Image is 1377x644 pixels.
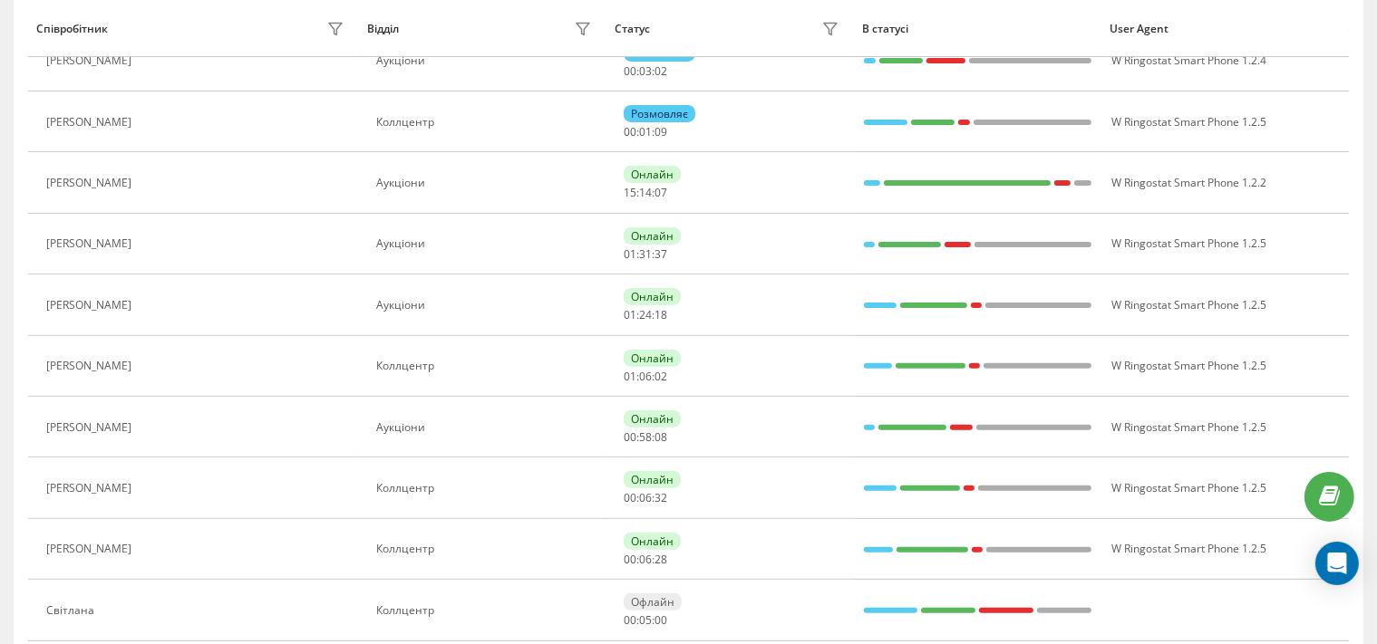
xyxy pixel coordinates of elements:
div: Open Intercom Messenger [1315,542,1359,585]
div: [PERSON_NAME] [46,543,136,555]
span: 03 [639,63,652,79]
div: [PERSON_NAME] [46,299,136,312]
div: Онлайн [624,227,681,245]
div: Статус [615,23,650,35]
div: [PERSON_NAME] [46,360,136,372]
span: 08 [655,429,667,445]
span: 02 [655,369,667,384]
span: 07 [655,185,667,200]
span: 05 [639,612,652,628]
span: 28 [655,552,667,567]
span: 01 [639,124,652,139]
div: Аукціони [376,299,596,312]
div: [PERSON_NAME] [46,421,136,434]
div: Офлайн [624,593,682,610]
span: 01 [624,246,636,262]
span: W Ringostat Smart Phone 1.2.5 [1111,541,1266,556]
div: Коллцентр [376,543,596,555]
div: : : [624,65,667,78]
span: 00 [624,552,636,567]
span: W Ringostat Smart Phone 1.2.5 [1111,114,1266,130]
span: 37 [655,246,667,262]
div: Онлайн [624,410,681,428]
span: W Ringostat Smart Phone 1.2.5 [1111,419,1266,435]
span: 06 [639,369,652,384]
div: Онлайн [624,350,681,367]
span: W Ringostat Smart Phone 1.2.5 [1111,358,1266,373]
span: 00 [624,63,636,79]
div: Світлана [46,604,99,617]
div: Аукціони [376,54,596,67]
div: Онлайн [624,288,681,305]
div: : : [624,126,667,139]
span: W Ringostat Smart Phone 1.2.5 [1111,297,1266,312]
div: Онлайн [624,533,681,550]
span: 00 [624,612,636,628]
div: : : [624,309,667,322]
div: [PERSON_NAME] [46,177,136,189]
div: : : [624,187,667,199]
span: 24 [639,307,652,322]
span: 00 [624,124,636,139]
span: 58 [639,429,652,445]
div: Розмовляє [624,105,695,122]
div: Коллцентр [376,116,596,129]
div: Онлайн [624,471,681,488]
span: 06 [639,490,652,505]
div: Коллцентр [376,360,596,372]
span: W Ringostat Smart Phone 1.2.4 [1111,53,1266,68]
div: Аукціони [376,237,596,250]
div: [PERSON_NAME] [46,237,136,250]
span: 14 [639,185,652,200]
div: Співробітник [36,23,108,35]
div: Онлайн [624,166,681,183]
div: User Agent [1110,23,1340,35]
div: : : [624,492,667,505]
span: 02 [655,63,667,79]
span: W Ringostat Smart Phone 1.2.2 [1111,175,1266,190]
span: 31 [639,246,652,262]
div: [PERSON_NAME] [46,116,136,129]
span: 00 [624,490,636,505]
span: 18 [655,307,667,322]
div: : : [624,431,667,444]
div: Аукціони [376,177,596,189]
div: : : [624,248,667,261]
span: 32 [655,490,667,505]
div: Коллцентр [376,482,596,495]
span: 06 [639,552,652,567]
span: 15 [624,185,636,200]
div: Аукціони [376,421,596,434]
div: [PERSON_NAME] [46,482,136,495]
span: W Ringostat Smart Phone 1.2.5 [1111,480,1266,495]
span: 09 [655,124,667,139]
div: В статусі [862,23,1092,35]
span: 00 [655,612,667,628]
div: Коллцентр [376,604,596,617]
span: 00 [624,429,636,445]
span: 01 [624,307,636,322]
div: [PERSON_NAME] [46,54,136,67]
span: W Ringostat Smart Phone 1.2.5 [1111,235,1266,251]
span: 01 [624,369,636,384]
div: : : [624,553,667,566]
div: : : [624,370,667,383]
div: : : [624,614,667,627]
div: Відділ [367,23,399,35]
